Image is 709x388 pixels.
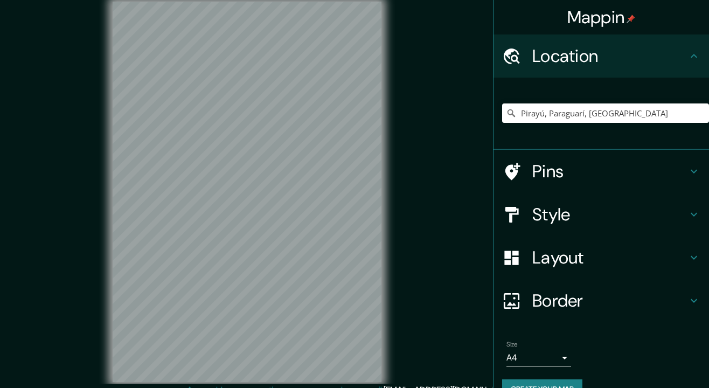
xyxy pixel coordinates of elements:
[493,150,709,193] div: Pins
[493,279,709,322] div: Border
[532,161,687,182] h4: Pins
[506,349,571,366] div: A4
[532,204,687,225] h4: Style
[502,103,709,123] input: Pick your city or area
[113,2,381,382] canvas: Map
[532,290,687,311] h4: Border
[567,6,636,28] h4: Mappin
[493,193,709,236] div: Style
[532,247,687,268] h4: Layout
[493,34,709,78] div: Location
[627,15,635,23] img: pin-icon.png
[506,340,518,349] label: Size
[493,236,709,279] div: Layout
[532,45,687,67] h4: Location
